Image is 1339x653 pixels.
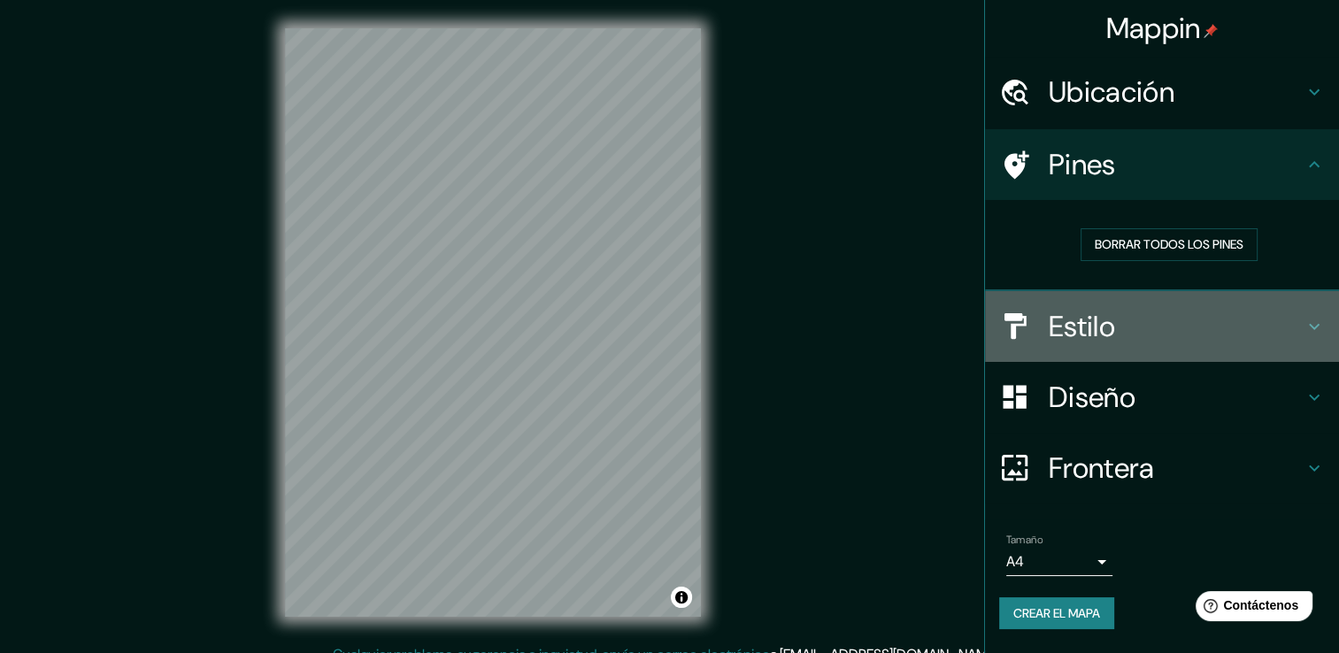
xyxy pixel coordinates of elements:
div: Diseño [985,362,1339,433]
button: Borrar todos los pines [1081,228,1258,261]
h4: Diseño [1049,380,1304,415]
label: Tamaño [1006,532,1043,547]
h4: Estilo [1049,309,1304,344]
div: Frontera [985,433,1339,503]
h4: Ubicación [1049,74,1304,110]
button: Alternar atribución [671,587,692,608]
h4: Pines [1049,147,1304,182]
font: Mappin [1106,10,1201,47]
font: Borrar todos los pines [1095,234,1243,256]
button: Crear el mapa [999,597,1114,630]
canvas: Mapa [285,28,701,617]
div: Pines [985,129,1339,200]
div: A4 [1006,548,1112,576]
h4: Frontera [1049,450,1304,486]
font: Crear el mapa [1013,603,1100,625]
img: pin-icon.png [1204,24,1218,38]
iframe: Help widget launcher [1181,584,1320,634]
div: Estilo [985,291,1339,362]
div: Ubicación [985,57,1339,127]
